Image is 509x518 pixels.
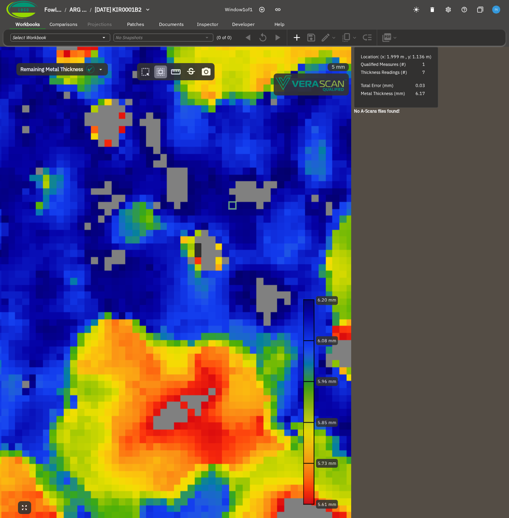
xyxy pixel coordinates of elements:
[361,91,405,96] span: Metal Thickness (mm)
[70,6,87,13] span: ARG ...
[318,338,336,343] text: 6.08 mm
[44,6,141,14] nav: breadcrumb
[274,21,284,27] span: Help
[50,21,78,27] span: Comparisons
[318,297,336,303] text: 6.20 mm
[492,6,500,13] img: f6ffcea323530ad0f5eeb9c9447a59c5
[197,21,218,27] span: Inspector
[6,1,38,18] img: Company Logo
[115,35,142,40] i: No Snapshots
[318,379,336,384] text: 5.96 mm
[354,108,400,114] b: No A-Scans files found!
[361,83,394,88] span: Total Error (mm)
[86,65,94,73] img: icon in the dropdown
[361,69,407,75] span: Thickness Readings (#)
[90,6,91,13] li: /
[276,75,347,91] img: Verascope qualified watermark
[225,6,253,13] span: Window 1 of 1
[12,35,46,40] i: Select Workbook
[422,69,425,75] span: 7
[44,6,62,13] span: Fowl...
[416,91,425,96] span: 6.17
[16,21,40,27] span: Workbooks
[318,420,336,425] text: 5.85 mm
[361,62,406,67] span: Qualified Measures (#)
[232,21,254,27] span: Developer
[332,63,345,71] span: 5 mm
[159,21,184,27] span: Documents
[318,460,336,466] text: 5.73 mm
[422,62,425,67] span: 1
[416,83,425,88] span: 0.03
[41,3,158,16] button: breadcrumb
[65,6,66,13] li: /
[217,34,232,41] span: (0 of 0)
[361,54,431,60] span: Location: (x: 1.999 m , y: 1.136 m)
[20,66,83,73] span: Remaining Metal Thickness
[127,21,144,27] span: Patches
[95,6,141,13] span: [DATE] KIR0001B2
[318,502,336,507] text: 5.61 mm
